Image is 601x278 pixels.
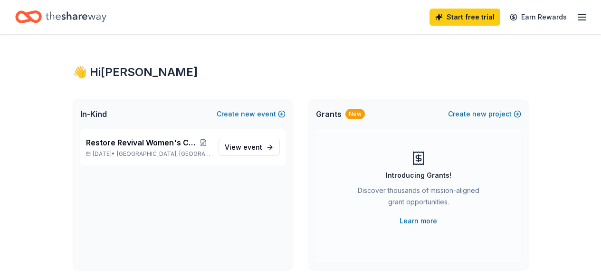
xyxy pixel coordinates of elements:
div: New [345,109,365,119]
span: Restore Revival Women's Conference [86,137,196,148]
span: new [241,108,255,120]
span: Grants [316,108,342,120]
a: Earn Rewards [504,9,572,26]
span: new [472,108,487,120]
p: [DATE] • [86,150,211,158]
span: View [225,142,262,153]
div: Discover thousands of mission-aligned grant opportunities. [354,185,483,211]
a: Learn more [400,215,437,227]
a: View event [219,139,280,156]
a: Home [15,6,106,28]
span: [GEOGRAPHIC_DATA], [GEOGRAPHIC_DATA] [117,150,210,158]
div: 👋 Hi [PERSON_NAME] [73,65,529,80]
button: Createnewevent [217,108,286,120]
span: event [243,143,262,151]
div: Introducing Grants! [386,170,451,181]
a: Start free trial [429,9,500,26]
button: Createnewproject [448,108,521,120]
span: In-Kind [80,108,107,120]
